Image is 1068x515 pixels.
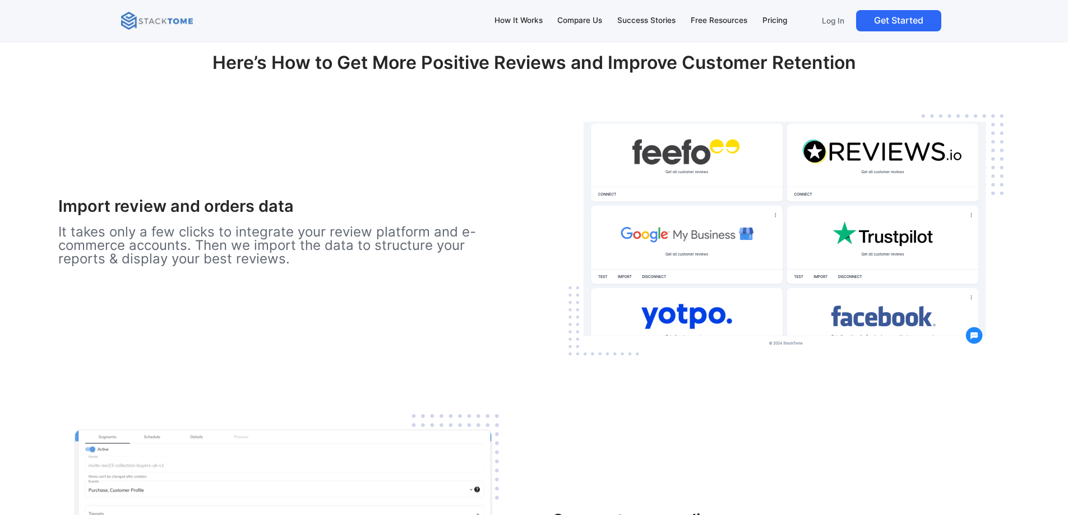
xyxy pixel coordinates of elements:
a: Compare Us [552,9,608,33]
a: Success Stories [612,9,681,33]
p: Log In [822,16,844,26]
a: Pricing [757,9,792,33]
h3: Import review and orders data [58,197,515,216]
p: It takes only a few clicks to integrate your review platform and e-commerce accounts. Then we imp... [58,225,515,266]
a: Get Started [856,10,941,31]
a: Log In [815,10,852,31]
div: Compare Us [557,15,602,27]
div: How It Works [494,15,543,27]
h2: Here’s How to Get More Positive Reviews and Improve Customer Retention [168,52,901,92]
div: Pricing [762,15,787,27]
div: Free Resources [691,15,747,27]
a: How It Works [489,9,548,33]
div: Success Stories [617,15,676,27]
a: Free Resources [685,9,752,33]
